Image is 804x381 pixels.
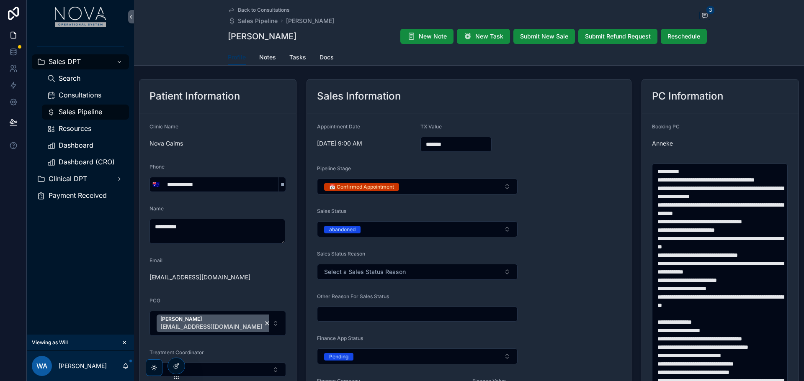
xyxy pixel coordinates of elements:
[475,32,503,41] span: New Task
[520,32,568,41] span: Submit New Sale
[324,268,406,276] span: Select a Sales Status Reason
[152,180,160,189] span: 🇦🇺
[49,191,107,200] span: Payment Received
[317,348,518,364] button: Select Button
[585,32,651,41] span: Submit Refund Request
[27,33,134,214] div: scrollable content
[32,54,129,69] a: Sales DPT
[699,11,710,21] button: 3
[160,322,262,331] span: [EMAIL_ADDRESS][DOMAIN_NAME]
[49,57,81,66] span: Sales DPT
[652,139,789,148] span: Anneke
[149,164,165,170] span: Phone
[228,7,289,13] a: Back to Consultations
[317,123,360,130] span: Appointment Date
[228,53,246,61] span: Profile
[652,123,680,130] span: Booking PC
[157,315,274,332] button: Unselect 23
[228,50,246,66] a: Profile
[420,123,442,130] span: TX Value
[59,158,115,166] span: Dashboard (CRO)
[289,50,306,66] a: Tasks
[149,89,240,103] h2: Patient Information
[149,273,286,281] span: [EMAIL_ADDRESS][DOMAIN_NAME]
[36,361,47,371] span: WA
[160,316,262,322] span: [PERSON_NAME]
[55,7,106,27] img: App logo
[513,29,575,44] button: Submit New Sale
[59,124,91,133] span: Resources
[329,226,356,233] div: abandoned
[59,74,80,83] span: Search
[317,221,518,237] button: Select Button
[457,29,510,44] button: New Task
[317,179,518,194] button: Select Button
[706,6,715,14] span: 3
[578,29,657,44] button: Submit Refund Request
[32,171,129,187] a: Clinical DPT
[149,297,160,304] span: PCG
[149,123,178,130] span: Clinic Name
[419,32,447,41] span: New Note
[42,138,129,153] a: Dashboard
[149,139,286,148] span: Nova Cairns
[42,88,129,103] a: Consultations
[228,31,296,42] h1: [PERSON_NAME]
[149,349,204,355] span: Treatment Coordinator
[320,53,334,61] span: Docs
[59,107,102,116] span: Sales Pipeline
[149,257,162,263] span: Email
[238,17,278,25] span: Sales Pipeline
[329,183,394,191] div: 📅 Confirmed Appointment
[238,7,289,13] span: Back to Consultations
[259,53,276,61] span: Notes
[32,339,68,346] span: Viewing as Will
[317,208,346,214] span: Sales Status
[42,155,129,170] a: Dashboard (CRO)
[42,105,129,120] a: Sales Pipeline
[317,165,351,171] span: Pipeline Stage
[149,311,286,336] button: Select Button
[667,32,700,41] span: Reschedule
[320,50,334,66] a: Docs
[149,205,164,212] span: Name
[317,251,365,257] span: Sales Status Reason
[259,50,276,66] a: Notes
[317,293,389,299] span: Other Reason For Sales Status
[149,363,286,377] button: Select Button
[59,362,107,370] p: [PERSON_NAME]
[59,91,101,100] span: Consultations
[661,29,707,44] button: Reschedule
[42,71,129,86] a: Search
[400,29,454,44] button: New Note
[317,264,518,280] button: Select Button
[42,121,129,136] a: Resources
[329,353,348,361] div: Pending
[317,139,414,148] span: [DATE] 9:00 AM
[286,17,334,25] a: [PERSON_NAME]
[317,89,401,103] h2: Sales Information
[150,177,162,192] button: Select Button
[228,17,278,25] a: Sales Pipeline
[59,141,93,150] span: Dashboard
[32,188,129,203] a: Payment Received
[317,335,363,341] span: Finance App Status
[289,53,306,61] span: Tasks
[49,174,87,183] span: Clinical DPT
[652,89,723,103] h2: PC Information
